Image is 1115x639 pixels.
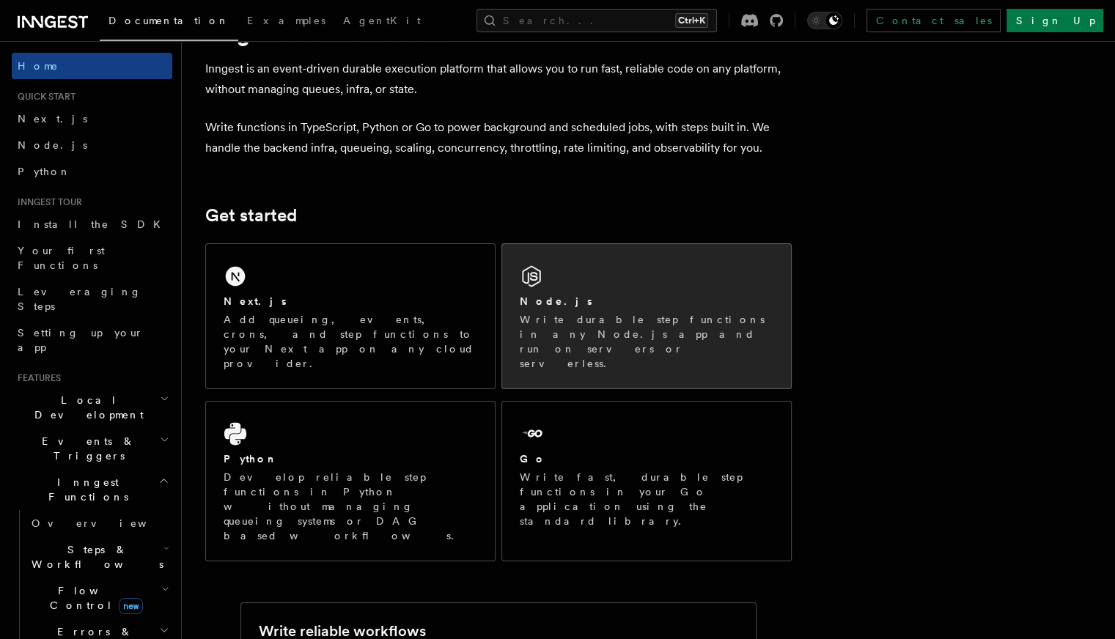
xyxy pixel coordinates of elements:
a: Setting up your app [12,319,172,361]
p: Develop reliable step functions in Python without managing queueing systems or DAG based workflows. [224,470,477,543]
span: Home [18,59,59,73]
a: Get started [205,205,297,226]
a: Contact sales [866,9,1001,32]
span: Leveraging Steps [18,286,141,312]
span: Steps & Workflows [26,542,163,572]
kbd: Ctrl+K [675,13,708,28]
span: Local Development [12,393,160,422]
a: Sign Up [1007,9,1103,32]
a: Install the SDK [12,211,172,237]
span: Flow Control [26,583,161,613]
span: new [119,598,143,614]
p: Add queueing, events, crons, and step functions to your Next app on any cloud provider. [224,312,477,371]
button: Steps & Workflows [26,536,172,577]
button: Local Development [12,387,172,428]
span: Inngest Functions [12,475,158,504]
span: Examples [247,15,325,26]
span: Overview [32,517,183,529]
span: Inngest tour [12,196,82,208]
a: Documentation [100,4,238,41]
a: Node.jsWrite durable step functions in any Node.js app and run on servers or serverless. [501,243,792,389]
a: Examples [238,4,334,40]
span: Features [12,372,61,384]
span: Next.js [18,113,87,125]
p: Write functions in TypeScript, Python or Go to power background and scheduled jobs, with steps bu... [205,117,792,158]
span: Events & Triggers [12,434,160,463]
button: Inngest Functions [12,469,172,510]
p: Inngest is an event-driven durable execution platform that allows you to run fast, reliable code ... [205,59,792,100]
a: AgentKit [334,4,430,40]
h2: Python [224,451,278,466]
span: Install the SDK [18,218,169,230]
span: Python [18,166,71,177]
p: Write fast, durable step functions in your Go application using the standard library. [520,470,773,528]
a: Leveraging Steps [12,278,172,319]
span: Documentation [108,15,229,26]
h2: Go [520,451,546,466]
a: Node.js [12,132,172,158]
a: Overview [26,510,172,536]
a: PythonDevelop reliable step functions in Python without managing queueing systems or DAG based wo... [205,401,496,561]
span: AgentKit [343,15,421,26]
button: Events & Triggers [12,428,172,469]
h2: Node.js [520,294,592,309]
h2: Next.js [224,294,287,309]
button: Search...Ctrl+K [476,9,717,32]
a: GoWrite fast, durable step functions in your Go application using the standard library. [501,401,792,561]
p: Write durable step functions in any Node.js app and run on servers or serverless. [520,312,773,371]
a: Python [12,158,172,185]
a: Your first Functions [12,237,172,278]
span: Your first Functions [18,245,105,271]
button: Toggle dark mode [807,12,842,29]
span: Quick start [12,91,76,103]
a: Home [12,53,172,79]
a: Next.jsAdd queueing, events, crons, and step functions to your Next app on any cloud provider. [205,243,496,389]
a: Next.js [12,106,172,132]
span: Setting up your app [18,327,144,353]
span: Node.js [18,139,87,151]
button: Flow Controlnew [26,577,172,618]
